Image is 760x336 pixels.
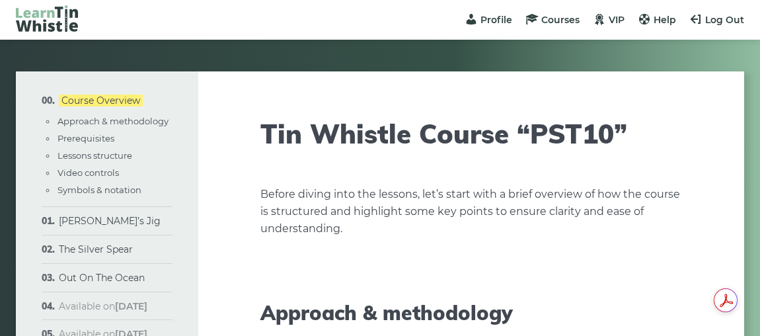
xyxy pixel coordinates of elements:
[16,5,78,32] img: LearnTinWhistle.com
[260,118,682,149] h1: Tin Whistle Course “PST10”
[480,14,512,26] span: Profile
[57,150,132,161] a: Lessons structure
[689,14,744,26] a: Log Out
[705,14,744,26] span: Log Out
[541,14,580,26] span: Courses
[59,95,143,106] a: Course Overview
[57,185,141,195] a: Symbols & notation
[115,300,147,312] strong: [DATE]
[609,14,625,26] span: VIP
[465,14,512,26] a: Profile
[638,14,676,26] a: Help
[260,301,682,325] h2: Approach & methodology
[59,300,147,312] span: Available on
[654,14,676,26] span: Help
[59,215,161,227] a: [PERSON_NAME]’s Jig
[593,14,625,26] a: VIP
[260,186,682,237] p: Before diving into the lessons, let’s start with a brief overview of how the course is structured...
[525,14,580,26] a: Courses
[57,116,169,126] a: Approach & methodology
[57,133,114,144] a: Prerequisites
[57,167,119,178] a: Video controls
[59,272,145,284] a: Out On The Ocean
[59,243,133,255] a: The Silver Spear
